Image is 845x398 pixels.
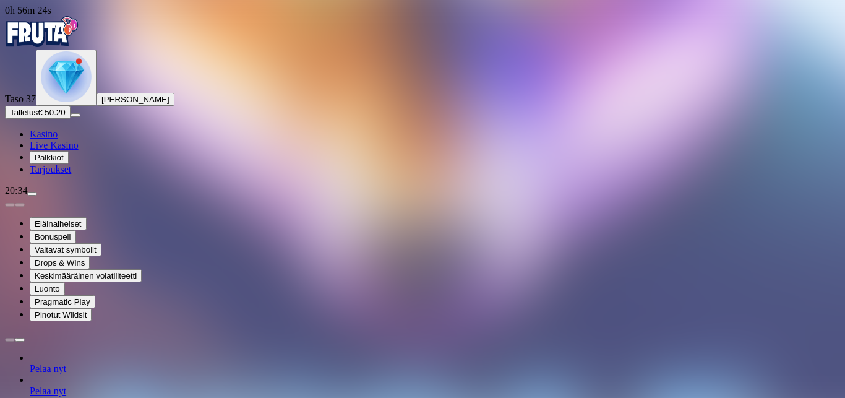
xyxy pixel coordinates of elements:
span: [PERSON_NAME] [101,95,169,104]
span: Valtavat symbolit [35,245,97,254]
span: Taso 37 [5,93,36,104]
span: Pragmatic Play [35,297,90,306]
button: prev slide [5,338,15,342]
button: next slide [15,338,25,342]
a: Tarjoukset [30,164,71,175]
span: Palkkiot [35,153,64,162]
span: user session time [5,5,51,15]
a: Live Kasino [30,140,79,150]
span: 20:34 [5,185,27,196]
span: € 50.20 [38,108,65,117]
button: Keskimääräinen volatiliteetti [30,269,142,282]
button: Bonuspeli [30,230,76,243]
button: Eläinaiheiset [30,217,87,230]
a: Pelaa nyt [30,363,66,374]
span: Eläinaiheiset [35,219,82,228]
img: Fruta [5,16,79,47]
span: Keskimääräinen volatiliteetti [35,271,137,280]
button: prev slide [5,203,15,207]
span: Bonuspeli [35,232,71,241]
button: Drops & Wins [30,256,90,269]
button: [PERSON_NAME] [97,93,174,106]
span: Pinotut Wildsit [35,310,87,319]
button: Palkkiot [30,151,69,164]
button: Pragmatic Play [30,295,95,308]
nav: Main menu [5,129,840,175]
button: menu [27,192,37,196]
button: Pinotut Wildsit [30,308,92,321]
button: next slide [15,203,25,207]
button: Valtavat symbolit [30,243,101,256]
img: level unlocked [41,51,92,102]
a: Kasino [30,129,58,139]
button: menu [71,113,80,117]
nav: Primary [5,16,840,175]
a: Fruta [5,38,79,49]
span: Talletus [10,108,38,117]
button: Talletusplus icon€ 50.20 [5,106,71,119]
button: Luonto [30,282,65,295]
span: Luonto [35,284,60,293]
span: Drops & Wins [35,258,85,267]
a: Pelaa nyt [30,386,66,396]
button: level unlocked [36,50,97,106]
